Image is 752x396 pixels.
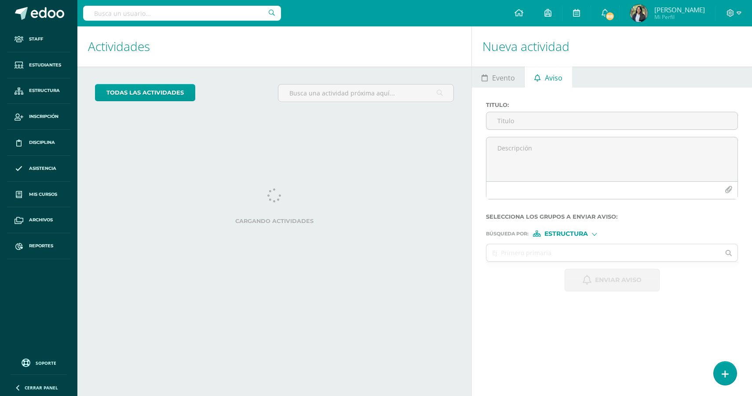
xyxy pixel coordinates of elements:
[29,216,53,224] span: Archivos
[11,356,67,368] a: Soporte
[7,182,70,208] a: Mis cursos
[7,130,70,156] a: Disciplina
[278,84,453,102] input: Busca una actividad próxima aquí...
[472,66,524,88] a: Evento
[595,269,642,291] span: Enviar aviso
[654,13,705,21] span: Mi Perfil
[7,156,70,182] a: Asistencia
[29,87,60,94] span: Estructura
[7,207,70,233] a: Archivos
[486,112,737,129] input: Titulo
[29,242,53,249] span: Reportes
[95,84,195,101] a: todas las Actividades
[95,218,454,224] label: Cargando actividades
[544,231,588,236] span: Estructura
[492,67,515,88] span: Evento
[88,26,461,66] h1: Actividades
[36,360,56,366] span: Soporte
[486,231,529,236] span: Búsqueda por :
[7,52,70,78] a: Estudiantes
[630,4,648,22] img: 247ceca204fa65a9317ba2c0f2905932.png
[605,11,615,21] span: 88
[29,139,55,146] span: Disciplina
[7,26,70,52] a: Staff
[83,6,281,21] input: Busca un usuario...
[533,231,599,237] div: [object Object]
[486,102,738,108] label: Titulo :
[29,36,43,43] span: Staff
[482,26,741,66] h1: Nueva actividad
[29,62,61,69] span: Estudiantes
[486,213,738,220] label: Selecciona los grupos a enviar aviso :
[7,104,70,130] a: Inscripción
[25,385,58,391] span: Cerrar panel
[7,233,70,259] a: Reportes
[486,244,720,261] input: Ej. Primero primaria
[565,269,660,291] button: Enviar aviso
[29,165,56,172] span: Asistencia
[654,5,705,14] span: [PERSON_NAME]
[7,78,70,104] a: Estructura
[29,191,57,198] span: Mis cursos
[545,67,562,88] span: Aviso
[29,113,58,120] span: Inscripción
[525,66,572,88] a: Aviso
